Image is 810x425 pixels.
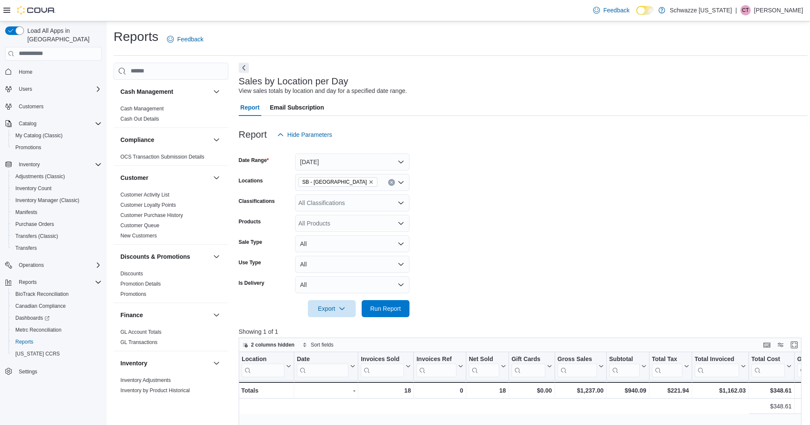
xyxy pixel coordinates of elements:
span: Reports [15,277,102,287]
a: BioTrack Reconciliation [12,289,72,299]
a: Cash Out Details [120,116,159,122]
span: [US_STATE] CCRS [15,350,60,357]
h3: Compliance [120,136,154,144]
span: Adjustments (Classic) [12,171,102,182]
div: Invoices Ref [416,355,456,363]
button: Hide Parameters [274,126,336,143]
button: Open list of options [398,179,404,186]
button: Compliance [120,136,210,144]
a: Inventory Count [12,183,55,194]
span: Reports [12,337,102,347]
button: Enter fullscreen [789,340,799,350]
button: Open list of options [398,220,404,227]
div: Date [297,355,348,363]
div: Total Tax [652,355,682,363]
button: Discounts & Promotions [211,252,222,262]
span: Reports [19,279,37,286]
button: [US_STATE] CCRS [9,348,105,360]
span: Purchase Orders [12,219,102,229]
a: Feedback [590,2,633,19]
a: Metrc Reconciliation [12,325,65,335]
span: My Catalog (Classic) [12,130,102,141]
span: Operations [15,260,102,270]
div: Cash Management [114,104,228,127]
button: Discounts & Promotions [120,252,210,261]
div: Subtotal [609,355,639,363]
h3: Sales by Location per Day [239,76,348,87]
span: Cash Management [120,105,164,112]
button: Display options [775,340,786,350]
a: Customer Activity List [120,192,170,198]
a: Reports [12,337,37,347]
button: Customers [2,100,105,113]
span: Catalog [15,119,102,129]
button: Settings [2,365,105,377]
div: Finance [114,327,228,351]
button: Inventory [15,159,43,170]
a: My Catalog (Classic) [12,130,66,141]
a: Inventory Manager (Classic) [12,195,83,205]
a: Customers [15,101,47,112]
label: Products [239,218,261,225]
span: CT [742,5,749,15]
div: Invoices Sold [361,355,404,377]
div: Net Sold [469,355,499,363]
div: - [297,385,355,396]
span: Washington CCRS [12,349,102,359]
div: $221.94 [652,385,689,396]
a: Purchase Orders [12,219,58,229]
span: Load All Apps in [GEOGRAPHIC_DATA] [24,26,102,43]
button: Inventory [2,159,105,171]
div: $940.09 [609,385,646,396]
span: Users [19,86,32,93]
h1: Reports [114,28,158,45]
span: SB - Brighton [298,177,377,187]
button: Compliance [211,135,222,145]
a: Promotions [120,291,146,297]
button: Transfers [9,242,105,254]
div: Date [297,355,348,377]
div: Location [242,355,284,363]
span: Adjustments (Classic) [15,173,65,180]
button: All [295,235,409,252]
a: Customer Purchase History [120,212,183,218]
button: Invoices Ref [416,355,463,377]
span: Transfers [12,243,102,253]
button: Home [2,66,105,78]
a: Canadian Compliance [12,301,69,311]
button: Reports [9,336,105,348]
button: Inventory [120,359,210,367]
span: Sort fields [311,341,333,348]
button: Remove SB - Brighton from selection in this group [368,179,374,185]
span: Metrc Reconciliation [12,325,102,335]
div: 18 [361,385,411,396]
a: Settings [15,367,41,377]
h3: Cash Management [120,87,173,96]
div: Total Tax [652,355,682,377]
label: Is Delivery [239,280,264,286]
span: BioTrack Reconciliation [12,289,102,299]
span: Customer Purchase History [120,212,183,219]
span: GL Transactions [120,339,158,346]
button: All [295,256,409,273]
div: View sales totals by location and day for a specified date range. [239,87,407,95]
button: Purchase Orders [9,218,105,230]
a: Customer Loyalty Points [120,202,176,208]
a: OCS Transaction Submission Details [120,154,205,160]
button: Transfers (Classic) [9,230,105,242]
span: Settings [15,366,102,376]
button: Reports [15,277,40,287]
h3: Customer [120,173,148,182]
button: Operations [15,260,47,270]
span: Dashboards [15,315,50,321]
span: Email Subscription [270,99,324,116]
a: Promotions [12,142,45,153]
label: Date Range [239,157,269,164]
span: Inventory [19,161,40,168]
div: Total Invoiced [694,355,739,377]
span: Canadian Compliance [12,301,102,311]
span: Dashboards [12,313,102,323]
span: Customer Queue [120,222,159,229]
div: Customer [114,190,228,244]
